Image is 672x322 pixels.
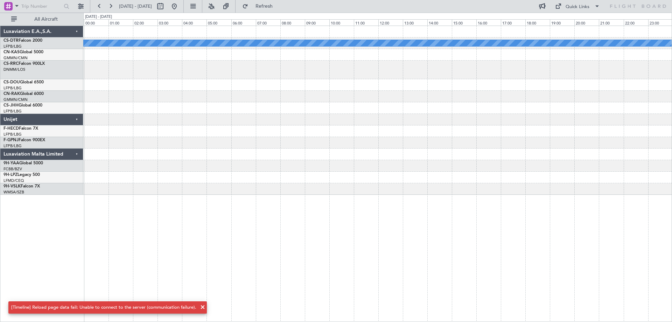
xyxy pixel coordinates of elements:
[574,19,599,26] div: 20:00
[108,19,133,26] div: 01:00
[476,19,501,26] div: 16:00
[3,178,24,183] a: LFMD/CEQ
[3,184,40,189] a: 9H-VSLKFalcon 7X
[3,190,24,195] a: WMSA/SZB
[452,19,476,26] div: 15:00
[3,103,19,108] span: CS-JHH
[3,80,44,84] a: CS-DOUGlobal 6500
[3,161,43,165] a: 9H-YAAGlobal 5000
[3,39,42,43] a: CS-DTRFalcon 2000
[566,4,589,11] div: Quick Links
[182,19,206,26] div: 04:00
[3,138,45,142] a: F-GPNJFalcon 900EX
[250,4,279,9] span: Refresh
[378,19,403,26] div: 12:00
[501,19,525,26] div: 17:00
[3,67,25,72] a: DNMM/LOS
[3,161,19,165] span: 9H-YAA
[599,19,623,26] div: 21:00
[305,19,329,26] div: 09:00
[427,19,452,26] div: 14:00
[231,19,256,26] div: 06:00
[3,50,20,54] span: CN-KAS
[3,132,22,137] a: LFPB/LBG
[3,92,44,96] a: CN-RAKGlobal 6000
[21,1,62,12] input: Trip Number
[119,3,152,9] span: [DATE] - [DATE]
[354,19,378,26] div: 11:00
[18,17,74,22] span: All Aircraft
[3,39,19,43] span: CS-DTR
[3,80,20,84] span: CS-DOU
[3,85,22,91] a: LFPB/LBG
[256,19,280,26] div: 07:00
[3,50,43,54] a: CN-KASGlobal 5000
[3,166,22,172] a: FCBB/BZV
[3,138,19,142] span: F-GPNJ
[3,109,22,114] a: LFPB/LBG
[329,19,354,26] div: 10:00
[3,143,22,149] a: LFPB/LBG
[3,97,28,102] a: GMMN/CMN
[550,19,574,26] div: 19:00
[525,19,550,26] div: 18:00
[403,19,427,26] div: 13:00
[3,92,20,96] span: CN-RAK
[8,14,76,25] button: All Aircraft
[3,173,17,177] span: 9H-LPZ
[157,19,182,26] div: 03:00
[3,62,45,66] a: CS-RRCFalcon 900LX
[206,19,231,26] div: 05:00
[3,62,19,66] span: CS-RRC
[3,126,19,131] span: F-HECD
[552,1,603,12] button: Quick Links
[84,19,108,26] div: 00:00
[3,55,28,61] a: GMMN/CMN
[239,1,281,12] button: Refresh
[3,184,21,189] span: 9H-VSLK
[3,126,38,131] a: F-HECDFalcon 7X
[3,44,22,49] a: LFPB/LBG
[280,19,305,26] div: 08:00
[3,173,40,177] a: 9H-LPZLegacy 500
[11,304,196,311] div: [Timeline] Reload page data fail: Unable to connect to the server (communication failure).
[624,19,648,26] div: 22:00
[133,19,157,26] div: 02:00
[85,14,112,20] div: [DATE] - [DATE]
[3,103,42,108] a: CS-JHHGlobal 6000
